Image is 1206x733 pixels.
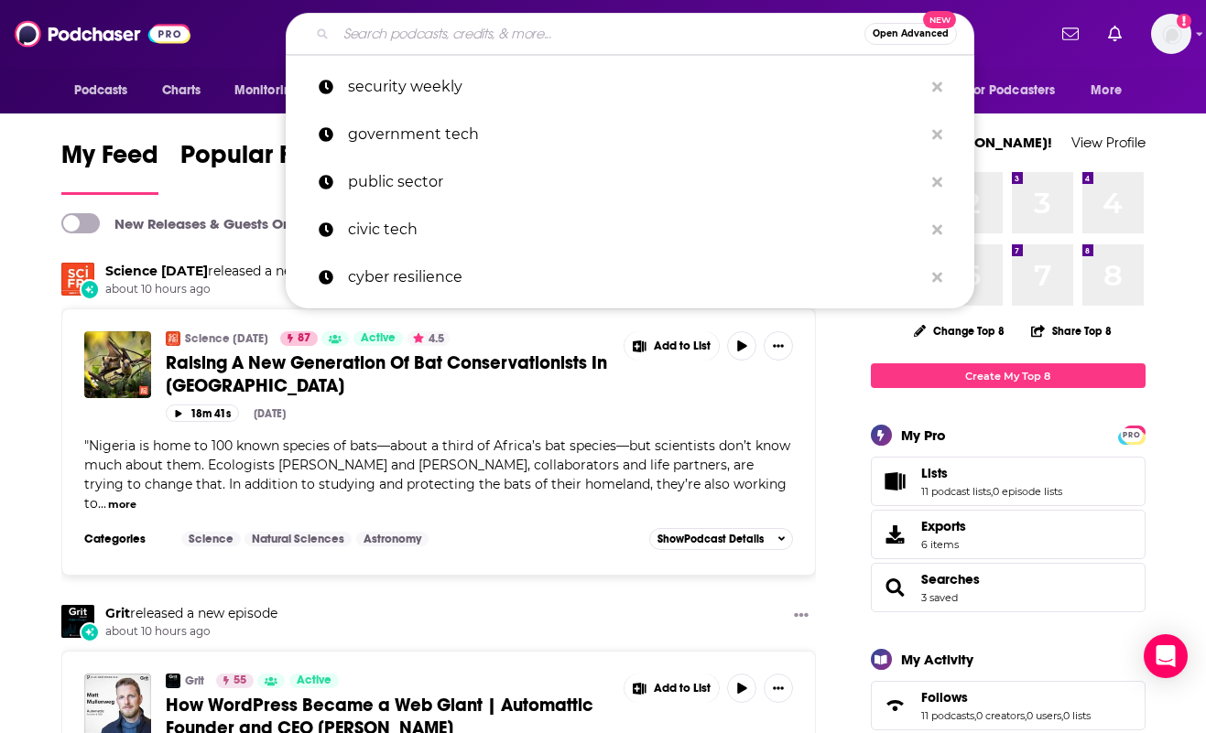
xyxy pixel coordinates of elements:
button: Show More Button [625,331,720,361]
button: open menu [61,73,152,108]
a: 0 lists [1063,709,1091,722]
a: public sector [286,158,974,206]
h3: released a new episode [105,605,277,622]
a: 3 saved [921,591,958,604]
a: Lists [921,465,1062,481]
a: Follows [877,693,914,718]
a: security weekly [286,63,974,111]
button: 4.5 [407,331,450,346]
div: Search podcasts, credits, & more... [286,13,974,55]
a: 11 podcast lists [921,485,991,498]
a: PRO [1121,427,1143,441]
a: Exports [871,510,1146,559]
span: Active [297,672,331,690]
span: Lists [871,457,1146,506]
a: Grit [105,605,130,621]
button: Show More Button [787,605,816,628]
span: Show Podcast Details [657,533,764,545]
button: ShowPodcast Details [649,528,794,550]
a: 0 users [1027,709,1061,722]
span: Exports [921,518,966,534]
span: about 10 hours ago [105,624,277,640]
button: open menu [222,73,323,108]
img: Science Friday [166,331,180,346]
span: Open Advanced [873,29,949,38]
span: , [991,485,993,498]
div: My Activity [901,651,973,668]
span: , [1061,709,1063,722]
a: 87 [280,331,318,346]
a: Searches [877,575,914,600]
span: ... [98,495,106,512]
a: government tech [286,111,974,158]
span: More [1091,78,1122,103]
span: Charts [162,78,201,103]
a: cyber resilience [286,253,974,301]
span: " [84,437,790,512]
span: Searches [871,563,1146,612]
input: Search podcasts, credits, & more... [336,19,864,49]
p: cyber resilience [348,253,923,301]
a: Create My Top 8 [871,363,1146,388]
a: Raising A New Generation Of Bat Conservationists In [GEOGRAPHIC_DATA] [166,351,611,397]
span: PRO [1121,428,1143,442]
img: Podchaser - Follow, Share and Rate Podcasts [15,16,190,51]
span: about 10 hours ago [105,282,355,297]
a: Astronomy [356,532,429,546]
p: government tech [348,111,923,158]
a: Science [DATE] [185,331,268,346]
span: Searches [921,571,980,587]
button: more [108,497,136,512]
span: Monitoring [234,78,299,103]
a: Raising A New Generation Of Bat Conservationists In West Africa [84,331,151,398]
span: Logged in as Isabellaoidem [1151,14,1191,54]
span: New [923,11,956,28]
a: Active [289,674,339,688]
span: Exports [877,522,914,547]
a: 55 [216,674,254,688]
h3: released a new episode [105,263,355,280]
button: 18m 41s [166,404,239,422]
img: Grit [166,674,180,688]
span: For Podcasters [968,78,1056,103]
span: 6 items [921,538,966,551]
span: Add to List [654,340,711,353]
a: civic tech [286,206,974,253]
a: 11 podcasts [921,709,974,722]
a: Active [353,331,403,346]
p: civic tech [348,206,923,253]
span: Follows [921,689,968,706]
span: Raising A New Generation Of Bat Conservationists In [GEOGRAPHIC_DATA] [166,351,607,397]
span: Podcasts [74,78,128,103]
span: 87 [298,329,310,348]
a: Show notifications dropdown [1101,18,1129,49]
span: Add to List [654,682,711,695]
button: open menu [956,73,1082,108]
div: New Episode [80,279,100,299]
button: Show More Button [764,674,793,703]
span: , [1025,709,1027,722]
img: Grit [61,605,94,638]
span: Lists [921,465,948,481]
button: Change Top 8 [903,319,1016,342]
a: New Releases & Guests Only [61,213,302,233]
div: New Episode [80,622,100,642]
div: [DATE] [254,407,286,420]
a: My Feed [61,139,158,195]
a: View Profile [1071,134,1146,151]
a: Natural Sciences [244,532,352,546]
a: Grit [185,674,204,688]
button: Show More Button [625,674,720,703]
span: Popular Feed [180,139,336,181]
h3: Categories [84,532,167,546]
img: Science Friday [61,263,94,296]
a: Popular Feed [180,139,336,195]
span: Active [361,329,396,348]
a: Lists [877,469,914,494]
button: Open AdvancedNew [864,23,957,45]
